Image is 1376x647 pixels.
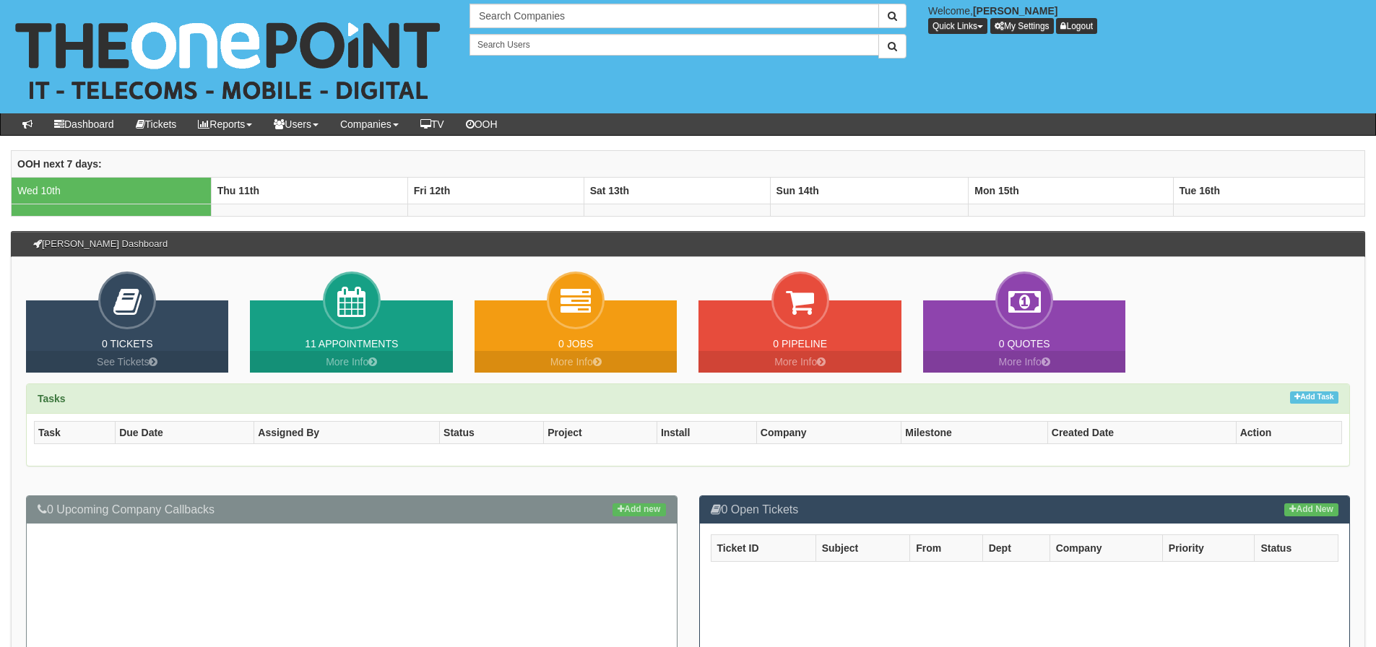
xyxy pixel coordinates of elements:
[773,338,827,349] a: 0 Pipeline
[698,351,901,373] a: More Info
[43,113,125,135] a: Dashboard
[250,351,452,373] a: More Info
[38,393,66,404] strong: Tasks
[407,177,584,204] th: Fri 12th
[711,503,1339,516] h3: 0 Open Tickets
[558,338,593,349] a: 0 Jobs
[613,503,665,516] a: Add new
[815,535,910,562] th: Subject
[263,113,329,135] a: Users
[1050,535,1162,562] th: Company
[440,421,544,443] th: Status
[470,34,879,56] input: Search Users
[455,113,509,135] a: OOH
[102,338,153,349] a: 0 Tickets
[1173,177,1364,204] th: Tue 16th
[12,150,1365,177] th: OOH next 7 days:
[12,177,212,204] td: Wed 10th
[38,503,666,516] h3: 0 Upcoming Company Callbacks
[125,113,188,135] a: Tickets
[211,177,407,204] th: Thu 11th
[770,177,969,204] th: Sun 14th
[329,113,410,135] a: Companies
[1162,535,1255,562] th: Priority
[26,232,175,256] h3: [PERSON_NAME] Dashboard
[657,421,756,443] th: Install
[1284,503,1338,516] a: Add New
[756,421,901,443] th: Company
[544,421,657,443] th: Project
[187,113,263,135] a: Reports
[254,421,440,443] th: Assigned By
[711,535,815,562] th: Ticket ID
[969,177,1173,204] th: Mon 15th
[910,535,982,562] th: From
[1056,18,1097,34] a: Logout
[917,4,1376,34] div: Welcome,
[470,4,879,28] input: Search Companies
[1255,535,1338,562] th: Status
[35,421,116,443] th: Task
[973,5,1057,17] b: [PERSON_NAME]
[901,421,1048,443] th: Milestone
[1236,421,1341,443] th: Action
[584,177,770,204] th: Sat 13th
[982,535,1050,562] th: Dept
[999,338,1050,349] a: 0 Quotes
[305,338,398,349] a: 11 Appointments
[1290,391,1338,404] a: Add Task
[923,351,1125,373] a: More Info
[990,18,1054,34] a: My Settings
[26,351,228,373] a: See Tickets
[1047,421,1236,443] th: Created Date
[116,421,254,443] th: Due Date
[928,18,987,34] button: Quick Links
[410,113,455,135] a: TV
[475,351,677,373] a: More Info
